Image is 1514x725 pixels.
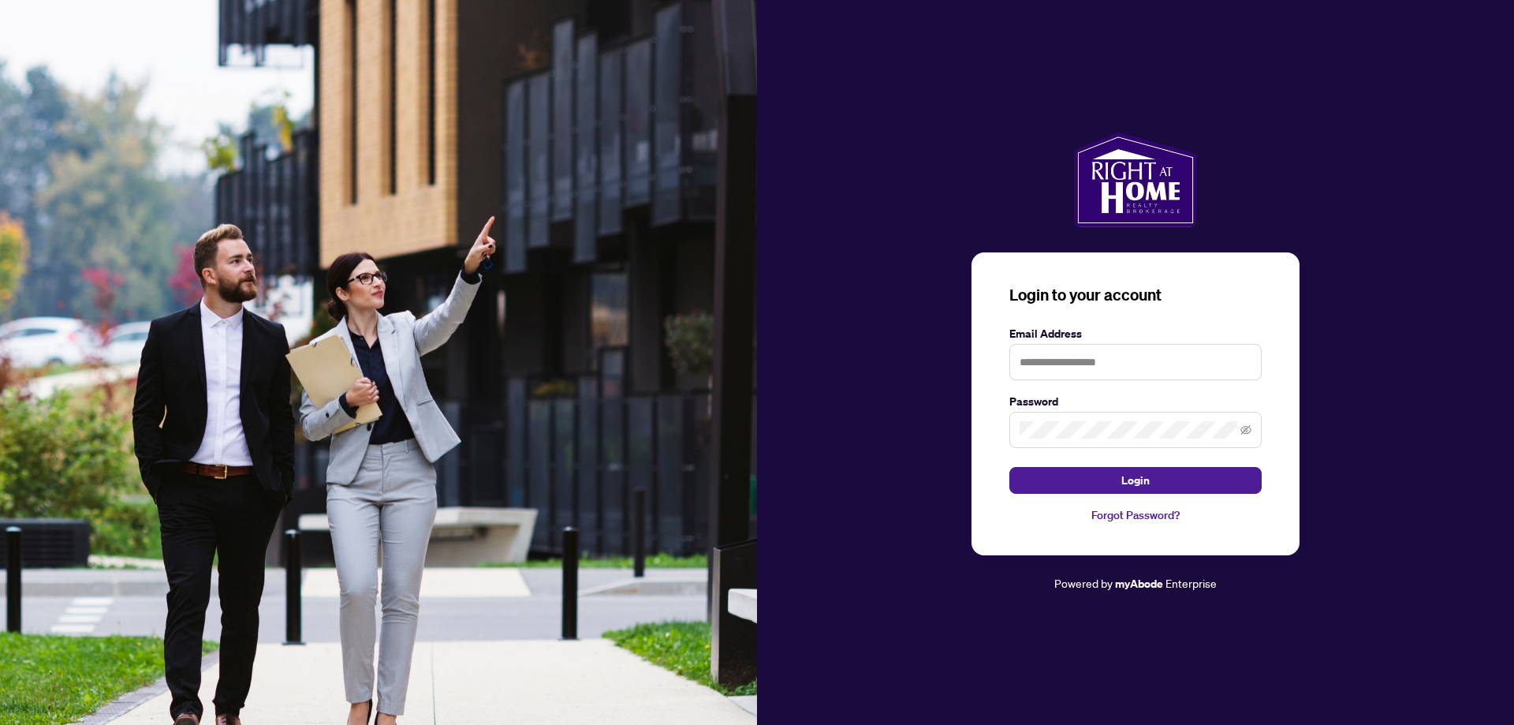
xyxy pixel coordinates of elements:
span: Enterprise [1165,576,1217,590]
label: Password [1009,393,1262,410]
img: ma-logo [1074,133,1196,227]
span: Powered by [1054,576,1113,590]
span: eye-invisible [1240,424,1251,435]
label: Email Address [1009,325,1262,342]
a: myAbode [1115,575,1163,592]
h3: Login to your account [1009,284,1262,306]
span: Login [1121,468,1150,493]
a: Forgot Password? [1009,506,1262,524]
button: Login [1009,467,1262,494]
